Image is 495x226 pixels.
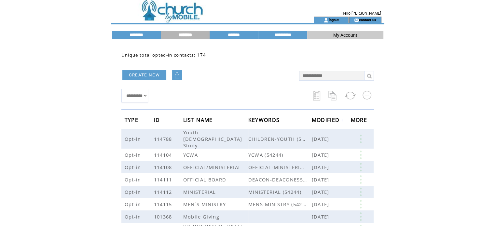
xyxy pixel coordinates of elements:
span: Hello [PERSON_NAME] [341,11,381,16]
span: YCWA [183,152,199,158]
span: Opt-in [125,189,143,195]
span: Opt-in [125,176,143,183]
span: [DATE] [312,152,331,158]
a: ID [154,118,162,122]
span: My Account [333,33,357,38]
a: MODIFIED↓ [312,118,344,122]
span: 114111 [154,176,174,183]
span: Opt-in [125,136,143,142]
img: account_icon.gif [323,18,328,23]
span: MEN`S MINISTRY [183,201,228,207]
span: ID [154,115,162,127]
span: MORE [351,115,369,127]
a: KEYWORDS [248,118,282,122]
span: 114104 [154,152,174,158]
span: Youth [DEMOGRAPHIC_DATA] Study [183,129,242,149]
span: MODIFIED [312,115,341,127]
span: 114788 [154,136,174,142]
a: logout [328,18,338,22]
span: OFFICIAL/MINISTERIAL [183,164,243,170]
span: [DATE] [312,189,331,195]
span: CHILDREN-YOUTH (54244) [248,136,312,142]
span: [DATE] [312,176,331,183]
span: KEYWORDS [248,115,282,127]
span: Opt-in [125,152,143,158]
span: [DATE] [312,201,331,207]
span: 101368 [154,213,174,220]
span: Opt-in [125,201,143,207]
span: [DATE] [312,164,331,170]
img: contact_us_icon.gif [354,18,359,23]
span: 114108 [154,164,174,170]
span: MENS-MINISTRY (54244) [248,201,312,207]
span: [DATE] [312,136,331,142]
a: CREATE NEW [122,70,166,80]
span: Unique total opted-in contacts: 174 [121,52,206,58]
span: OFFICIAL-MINISTERIAL (54244) [248,164,312,170]
span: 114115 [154,201,174,207]
a: LIST NAME [183,118,214,122]
span: MINISTERIAL [183,189,218,195]
span: MINISTERIAL (54244) [248,189,312,195]
a: contact us [359,18,376,22]
span: Opt-in [125,164,143,170]
span: 114112 [154,189,174,195]
a: TYPE [125,118,140,122]
span: Opt-in [125,213,143,220]
span: [DATE] [312,213,331,220]
span: OFFICIAL BOARD [183,176,228,183]
span: YCWA (54244) [248,152,312,158]
img: upload.png [174,72,180,78]
span: LIST NAME [183,115,214,127]
span: TYPE [125,115,140,127]
span: Mobile Giving [183,213,221,220]
span: DEACON-DEACONESS (54244) [248,176,312,183]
